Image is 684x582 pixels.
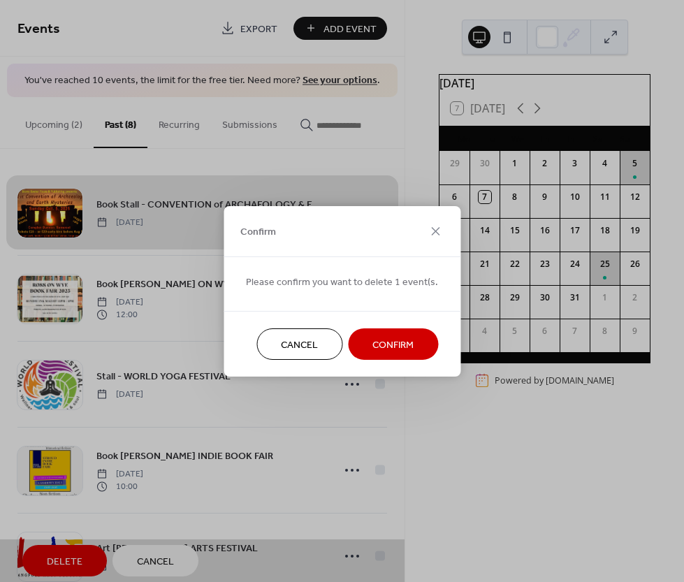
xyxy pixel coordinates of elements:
span: Confirm [372,337,414,352]
span: Confirm [240,225,276,240]
span: Please confirm you want to delete 1 event(s. [246,275,438,289]
span: Cancel [281,337,318,352]
button: Confirm [348,328,438,360]
button: Cancel [256,328,342,360]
